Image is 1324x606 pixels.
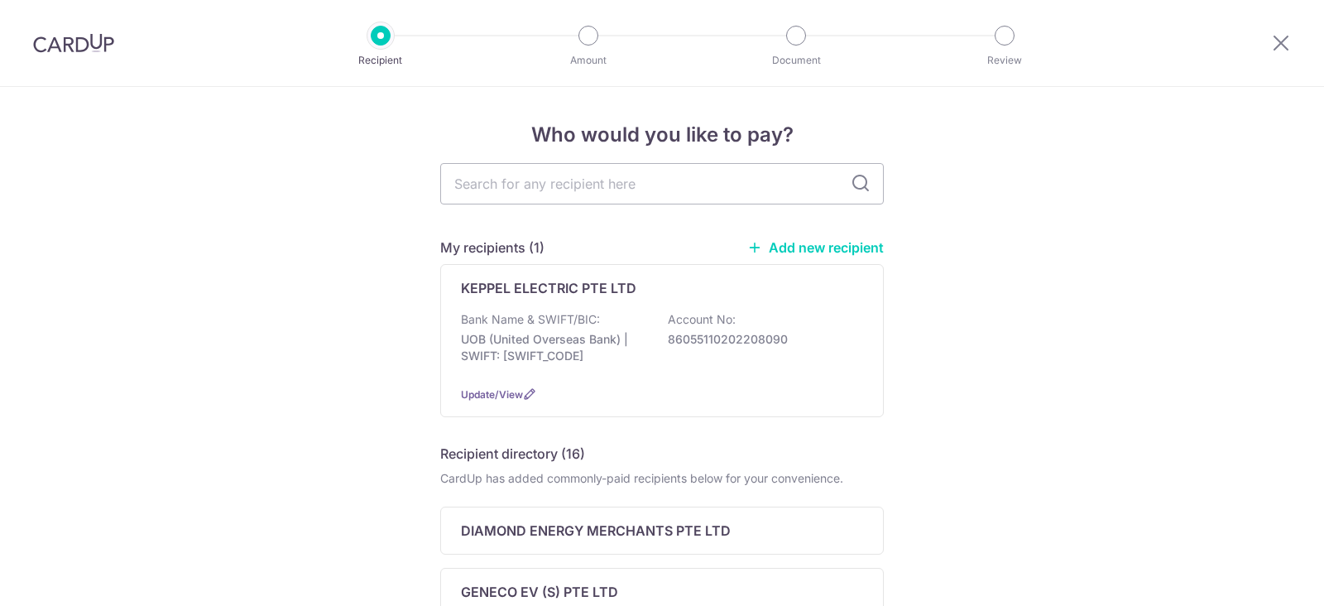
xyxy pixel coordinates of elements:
[1218,556,1307,598] iframe: Opens a widget where you can find more information
[461,311,600,328] p: Bank Name & SWIFT/BIC:
[461,582,618,602] p: GENECO EV (S) PTE LTD
[440,120,884,150] h4: Who would you like to pay?
[33,33,114,53] img: CardUp
[319,52,442,69] p: Recipient
[461,388,523,401] a: Update/View
[440,163,884,204] input: Search for any recipient here
[735,52,857,69] p: Document
[527,52,650,69] p: Amount
[461,278,636,298] p: KEPPEL ELECTRIC PTE LTD
[440,470,884,487] div: CardUp has added commonly-paid recipients below for your convenience.
[668,331,853,348] p: 86055110202208090
[943,52,1066,69] p: Review
[747,239,884,256] a: Add new recipient
[461,331,646,364] p: UOB (United Overseas Bank) | SWIFT: [SWIFT_CODE]
[440,238,544,257] h5: My recipients (1)
[461,521,731,541] p: DIAMOND ENERGY MERCHANTS PTE LTD
[440,444,585,464] h5: Recipient directory (16)
[668,311,736,328] p: Account No:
